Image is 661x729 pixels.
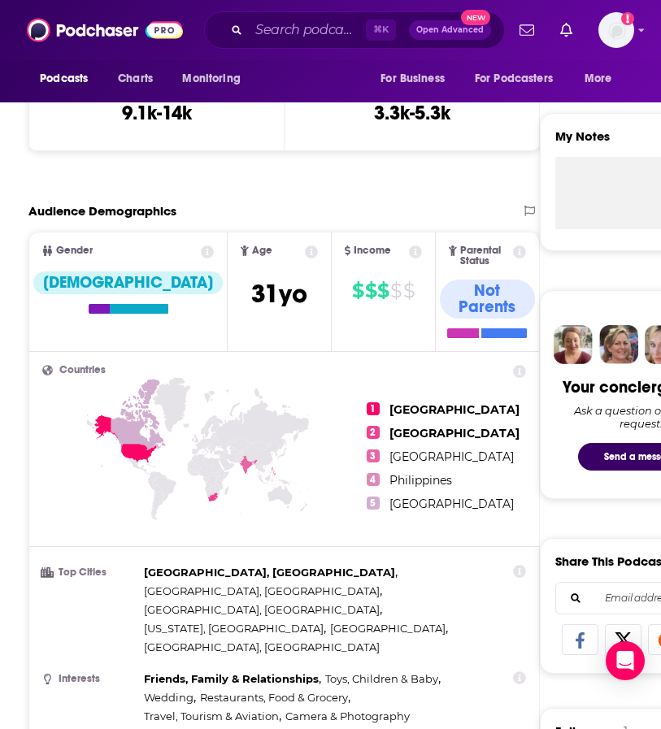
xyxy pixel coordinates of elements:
[144,603,380,616] span: [GEOGRAPHIC_DATA], [GEOGRAPHIC_DATA]
[403,278,415,304] span: $
[200,688,350,707] span: ,
[598,12,634,48] img: User Profile
[144,688,196,707] span: ,
[461,10,490,25] span: New
[28,203,176,219] h2: Audience Demographics
[144,709,279,722] span: Travel, Tourism & Aviation
[285,709,410,722] span: Camera & Photography
[554,325,593,364] img: Sydney Profile
[330,622,446,635] span: [GEOGRAPHIC_DATA]
[42,674,137,684] h3: Interests
[182,67,240,90] span: Monitoring
[144,601,382,619] span: ,
[513,16,541,44] a: Show notifications dropdown
[381,67,445,90] span: For Business
[377,278,389,304] span: $
[122,101,192,125] h3: 9.1k-14k
[389,426,520,440] span: [GEOGRAPHIC_DATA]
[107,63,163,94] a: Charts
[389,449,514,464] span: [GEOGRAPHIC_DATA]
[144,672,319,685] span: Friends, Family & Relationships
[367,426,380,439] span: 2
[352,278,363,304] span: $
[325,672,438,685] span: Toys, Children & Baby
[585,67,612,90] span: More
[354,245,391,256] span: Income
[605,624,641,655] a: Share on X/Twitter
[144,691,194,704] span: Wedding
[367,402,380,415] span: 1
[27,15,183,46] img: Podchaser - Follow, Share and Rate Podcasts
[599,325,638,364] img: Barbara Profile
[171,63,261,94] button: open menu
[460,245,511,267] span: Parental Status
[59,365,106,375] span: Countries
[56,245,93,256] span: Gender
[390,278,402,304] span: $
[144,622,324,635] span: [US_STATE], [GEOGRAPHIC_DATA]
[598,12,634,48] button: Show profile menu
[251,278,307,310] span: 31 yo
[367,497,380,510] span: 5
[200,691,348,704] span: Restaurants, Food & Grocery
[365,278,376,304] span: $
[369,63,465,94] button: open menu
[252,245,272,256] span: Age
[389,473,452,488] span: Philippines
[367,449,380,462] span: 3
[409,20,491,40] button: Open AdvancedNew
[573,63,633,94] button: open menu
[249,17,366,43] input: Search podcasts, credits, & more...
[204,11,505,49] div: Search podcasts, credits, & more...
[367,473,380,486] span: 4
[144,670,321,688] span: ,
[598,12,634,48] span: Logged in as shcarlos
[606,641,645,680] div: Open Intercom Messenger
[33,271,223,294] div: [DEMOGRAPHIC_DATA]
[374,101,450,125] h3: 3.3k-5.3k
[42,567,137,578] h3: Top Cities
[330,619,448,638] span: ,
[621,12,634,25] svg: Add a profile image
[440,280,535,319] div: Not Parents
[144,582,382,601] span: ,
[144,640,380,653] span: [GEOGRAPHIC_DATA], [GEOGRAPHIC_DATA]
[144,707,281,726] span: ,
[118,67,153,90] span: Charts
[40,67,88,90] span: Podcasts
[389,497,514,511] span: [GEOGRAPHIC_DATA]
[464,63,576,94] button: open menu
[144,584,380,597] span: [GEOGRAPHIC_DATA], [GEOGRAPHIC_DATA]
[416,26,484,34] span: Open Advanced
[389,402,520,417] span: [GEOGRAPHIC_DATA]
[366,20,396,41] span: ⌘ K
[554,16,579,44] a: Show notifications dropdown
[28,63,109,94] button: open menu
[144,566,395,579] span: [GEOGRAPHIC_DATA], [GEOGRAPHIC_DATA]
[144,563,398,582] span: ,
[475,67,553,90] span: For Podcasters
[562,624,598,655] a: Share on Facebook
[325,670,441,688] span: ,
[144,619,326,638] span: ,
